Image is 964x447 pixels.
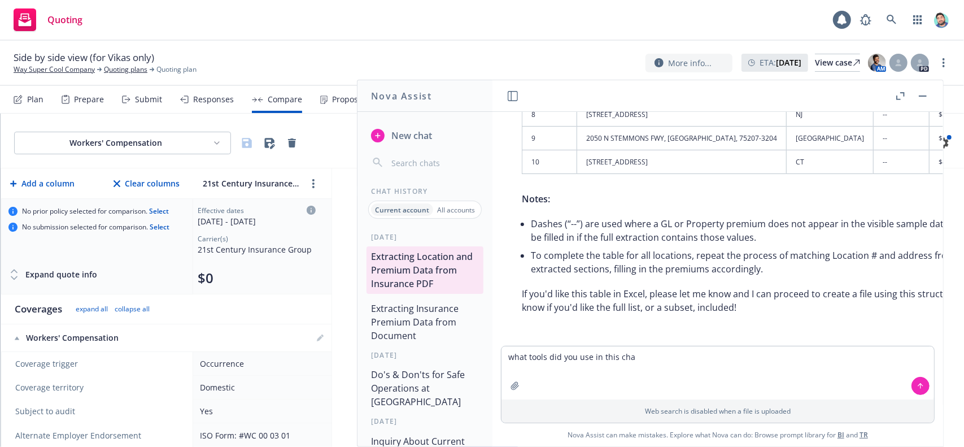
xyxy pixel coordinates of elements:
[9,4,87,36] a: Quoting
[8,263,97,286] button: Expand quote info
[8,172,77,195] button: Add a column
[198,244,316,255] div: 21st Century Insurance Group
[198,215,316,227] div: [DATE] - [DATE]
[74,95,104,104] div: Prepare
[14,64,95,75] a: Way Super Cool Company
[522,193,550,205] span: Notes:
[200,405,320,417] div: Yes
[860,430,868,440] a: TR
[47,15,82,24] span: Quoting
[815,54,860,72] a: View case
[854,8,877,31] a: Report a Bug
[787,102,874,126] td: NJ
[200,358,320,370] div: Occurrence
[367,246,483,294] button: Extracting Location and Premium Data from Insurance PDF
[14,132,231,154] button: Workers' Compensation
[15,430,141,441] span: Alternate Employer Endorsement
[776,57,801,68] strong: [DATE]
[367,125,483,146] button: New chat
[577,102,787,126] td: [STREET_ADDRESS]
[76,305,108,314] button: expand all
[24,137,208,149] div: Workers' Compensation
[15,332,182,344] div: Workers' Compensation
[787,150,874,174] td: CT
[874,102,930,126] td: --
[937,56,950,70] a: more
[200,429,320,441] div: ISO Form: #WC 00 03 01
[14,51,154,64] span: Side by side view (for Vikas only)
[156,64,197,75] span: Quoting plan
[522,126,577,150] td: 9
[389,155,479,171] input: Search chats
[906,8,929,31] a: Switch app
[645,54,732,72] button: More info...
[375,205,429,215] p: Current account
[371,89,432,103] h1: Nova Assist
[357,232,492,242] div: [DATE]
[389,129,432,142] span: New chat
[522,102,577,126] td: 8
[501,346,934,400] textarea: what tools did you use in this cha
[668,57,712,69] span: More info...
[307,177,320,190] a: more
[15,358,181,370] span: Coverage trigger
[115,305,150,314] button: collapse all
[15,302,62,316] div: Coverages
[332,95,363,104] div: Propose
[200,381,320,393] div: Domestic
[313,331,327,345] a: editPencil
[198,269,213,287] button: $0
[760,57,801,68] span: ETA :
[198,206,316,215] div: Effective dates
[198,206,316,227] div: Click to edit column carrier quote details
[367,298,483,346] button: Extracting Insurance Premium Data from Document
[198,234,316,244] div: Carrier(s)
[357,416,492,426] div: [DATE]
[932,11,950,29] img: photo
[874,126,930,150] td: --
[577,150,787,174] td: [STREET_ADDRESS]
[22,223,169,232] span: No submission selected for comparison.
[437,205,475,215] p: All accounts
[508,406,927,416] p: Web search is disabled when a file is uploaded
[837,430,844,440] a: BI
[135,95,162,104] div: Submit
[111,172,182,195] button: Clear columns
[577,126,787,150] td: 2050 N STEMMONS FWY, [GEOGRAPHIC_DATA], 75207-3204
[815,54,860,71] div: View case
[497,423,939,446] span: Nova Assist can make mistakes. Explore what Nova can do: Browse prompt library for and
[268,95,302,104] div: Compare
[15,406,181,417] span: Subject to audit
[15,382,181,393] span: Coverage territory
[868,54,886,72] img: photo
[22,207,169,216] span: No prior policy selected for comparison.
[198,269,316,287] div: Total premium (click to edit billing info)
[522,150,577,174] td: 10
[880,8,903,31] a: Search
[357,186,492,196] div: Chat History
[357,350,492,360] div: [DATE]
[104,64,147,75] a: Quoting plans
[200,175,302,192] input: 21st Century Insurance Group
[367,364,483,412] button: Do's & Don'ts for Safe Operations at [GEOGRAPHIC_DATA]
[787,126,874,150] td: [GEOGRAPHIC_DATA]
[27,95,43,104] div: Plan
[193,95,234,104] div: Responses
[874,150,930,174] td: --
